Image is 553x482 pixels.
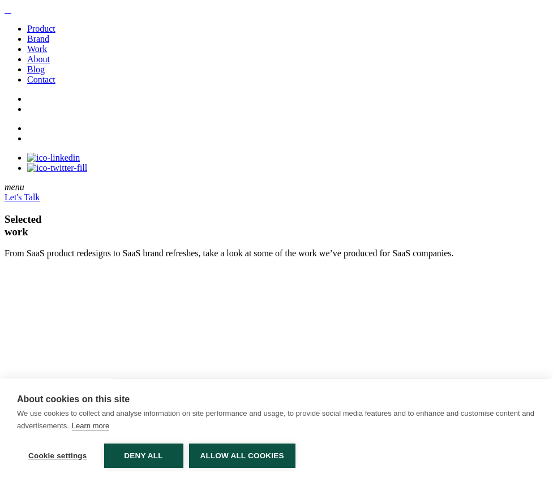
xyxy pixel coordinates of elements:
a: Learn more [72,421,109,431]
button: Cookie settings [17,444,98,468]
strong: About cookies on this site [17,394,130,404]
button: Allow all cookies [189,444,295,468]
a: About [27,54,50,64]
a: Blog [27,64,45,74]
a: Work [27,44,47,54]
img: ico-twitter-fill [27,163,87,173]
a: Let's Talk [5,192,40,202]
em: menu [5,182,24,192]
a: Product [27,24,55,33]
a: Contact [27,75,55,84]
a: Brand [27,34,49,44]
button: Deny all [104,444,183,468]
iframe: [iFrameSizer]iframe-0.685057519198255:44:897:init2 [5,268,548,292]
p: From SaaS product redesigns to SaaS brand refreshes, take a look at some of the work we’ve produc... [5,248,548,259]
img: ico-linkedin [27,153,80,163]
h1: Selected work [5,213,548,238]
p: We use cookies to collect and analyse information on site performance and usage, to provide socia... [17,409,534,430]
